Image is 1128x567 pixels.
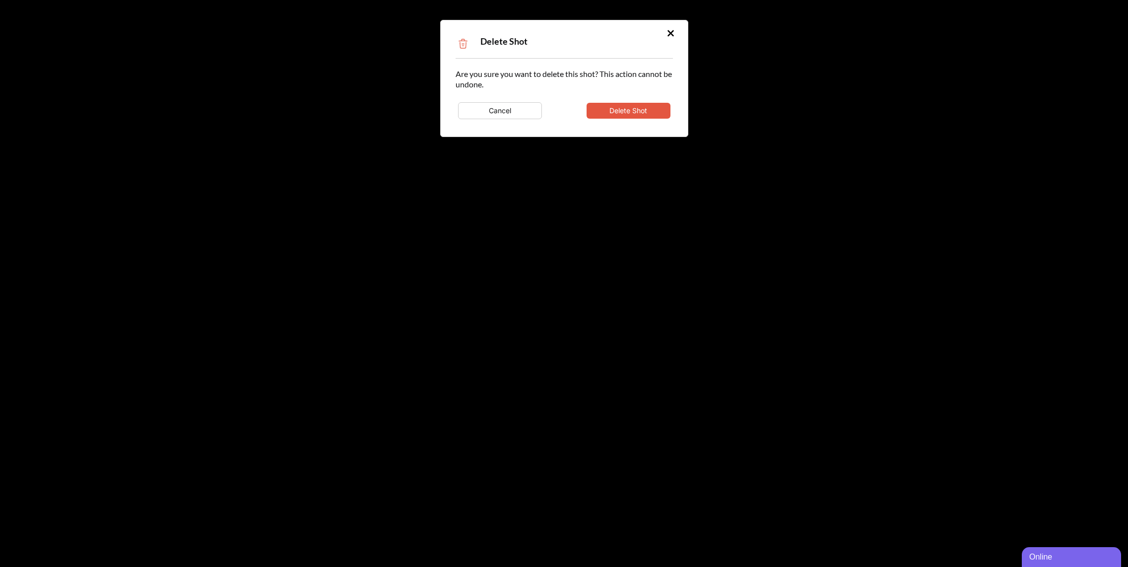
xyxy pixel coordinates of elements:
span: Delete Shot [480,36,528,47]
button: Delete Shot [587,103,670,119]
img: Trash Icon [456,36,470,51]
button: Cancel [458,102,542,119]
div: Are you sure you want to delete this shot? This action cannot be undone. [456,69,673,122]
iframe: chat widget [1022,545,1123,567]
